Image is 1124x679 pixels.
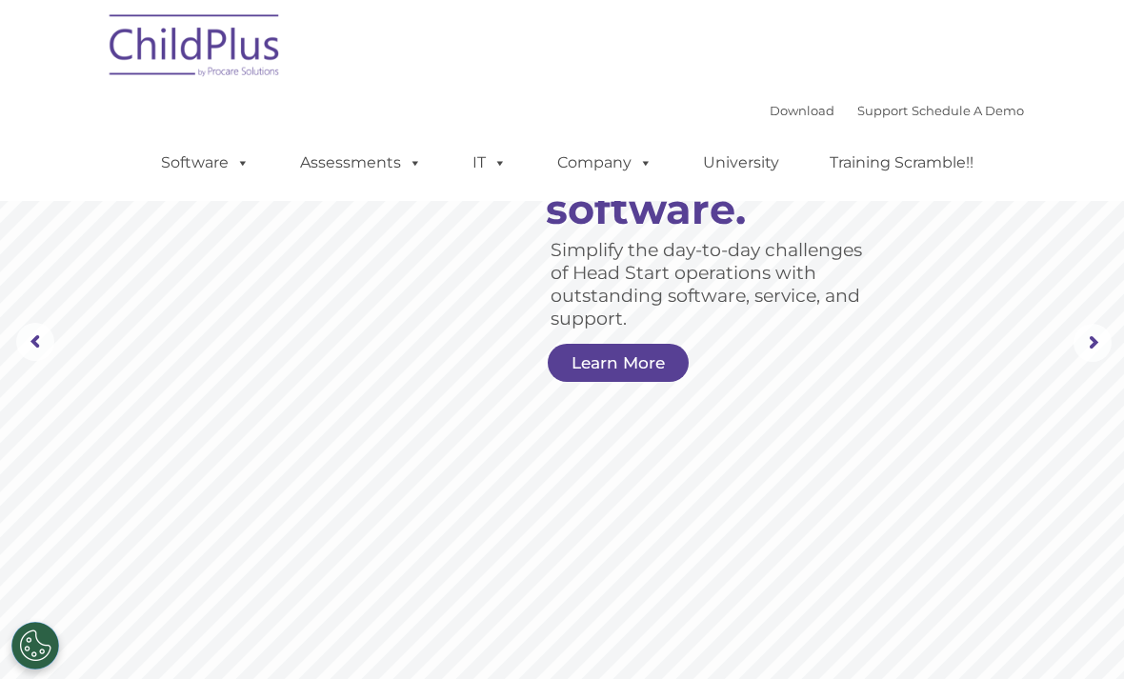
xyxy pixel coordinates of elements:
a: Training Scramble!! [811,144,993,182]
a: Software [142,144,269,182]
rs-layer: Simplify the day-to-day challenges of Head Start operations with outstanding software, service, a... [551,239,879,330]
font: | [770,103,1024,118]
a: Company [538,144,672,182]
a: Assessments [281,144,441,182]
rs-layer: The ORIGINAL Head Start software. [546,102,896,230]
img: ChildPlus by Procare Solutions [100,1,291,96]
a: IT [453,144,526,182]
a: University [684,144,798,182]
a: Support [857,103,908,118]
a: Schedule A Demo [912,103,1024,118]
a: Download [770,103,834,118]
button: Cookies Settings [11,622,59,669]
a: Learn More [548,344,689,382]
